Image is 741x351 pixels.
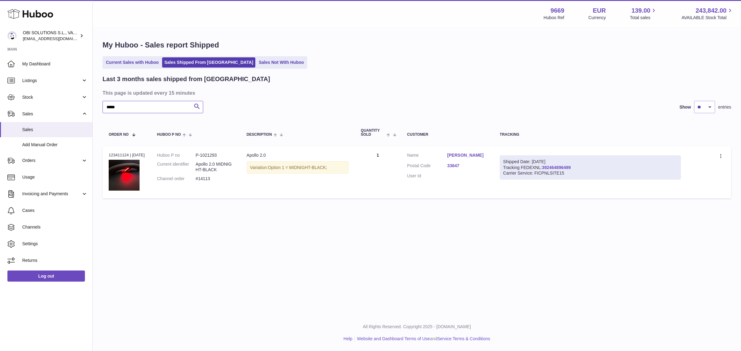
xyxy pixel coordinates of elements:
[7,31,17,40] img: internalAdmin-9669@internal.huboo.com
[247,152,349,158] div: Apollo 2.0
[162,57,255,68] a: Sales Shipped From [GEOGRAPHIC_DATA]
[7,270,85,282] a: Log out
[23,30,78,42] div: OBI SOLUTIONS S.L., VAT: B70911078
[631,6,650,15] span: 139.00
[157,152,196,158] dt: Huboo P no
[355,336,490,342] li: and
[22,142,88,148] span: Add Manual Order
[22,208,88,213] span: Cases
[247,161,349,174] div: Variation:
[22,127,88,133] span: Sales
[22,224,88,230] span: Channels
[544,15,564,21] div: Huboo Ref
[503,159,678,165] div: Shipped Date: [DATE]
[196,161,234,173] dd: Apollo 2.0 MIDNIGHT-BLACK
[247,133,272,137] span: Description
[157,176,196,182] dt: Channel order
[681,6,734,21] a: 243,842.00 AVAILABLE Stock Total
[551,6,564,15] strong: 9669
[503,170,678,176] div: Carrier Service: FICPNLSITE15
[407,173,447,179] dt: User Id
[407,163,447,170] dt: Postal Code
[344,336,353,341] a: Help
[588,15,606,21] div: Currency
[22,191,81,197] span: Invoicing and Payments
[500,133,681,137] div: Tracking
[103,40,731,50] h1: My Huboo - Sales report Shipped
[23,36,91,41] span: [EMAIL_ADDRESS][DOMAIN_NAME]
[257,57,306,68] a: Sales Not With Huboo
[109,152,145,158] div: 123411124 | [DATE]
[103,75,270,83] h2: Last 3 months sales shipped from [GEOGRAPHIC_DATA]
[196,152,234,158] dd: P-1021293
[109,160,140,191] img: 96691737388559.jpg
[22,61,88,67] span: My Dashboard
[357,336,430,341] a: Website and Dashboard Terms of Use
[22,258,88,263] span: Returns
[542,165,571,170] a: 392464896499
[630,15,657,21] span: Total sales
[98,324,736,330] p: All Rights Reserved. Copyright 2025 - [DOMAIN_NAME]
[157,133,181,137] span: Huboo P no
[103,89,730,96] h3: This page is updated every 15 minutes
[355,146,401,198] td: 1
[696,6,726,15] span: 243,842.00
[22,78,81,84] span: Listings
[22,158,81,163] span: Orders
[447,152,488,158] a: [PERSON_NAME]
[22,111,81,117] span: Sales
[718,104,731,110] span: entries
[447,163,488,169] a: 33647
[681,15,734,21] span: AVAILABLE Stock Total
[500,155,681,180] div: Tracking FEDEXNL:
[22,94,81,100] span: Stock
[407,152,447,160] dt: Name
[268,165,327,170] span: Option 1 = MIDNIGHT-BLACK;
[361,129,385,137] span: Quantity Sold
[22,174,88,180] span: Usage
[196,176,234,182] dd: #14113
[104,57,161,68] a: Current Sales with Huboo
[593,6,606,15] strong: EUR
[157,161,196,173] dt: Current identifier
[680,104,691,110] label: Show
[109,133,129,137] span: Order No
[22,241,88,247] span: Settings
[437,336,490,341] a: Service Terms & Conditions
[407,133,488,137] div: Customer
[630,6,657,21] a: 139.00 Total sales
